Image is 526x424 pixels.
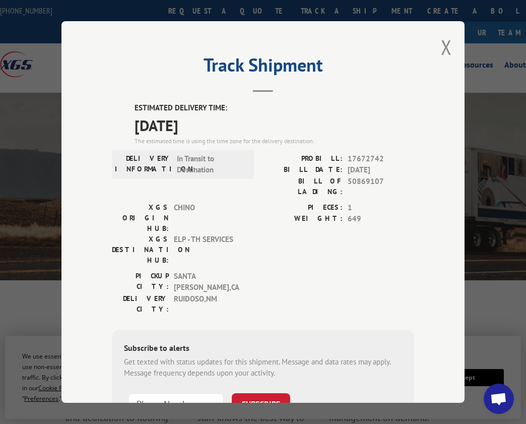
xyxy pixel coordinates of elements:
[263,213,343,225] label: WEIGHT:
[115,153,172,176] label: DELIVERY INFORMATION:
[112,234,169,266] label: XGS DESTINATION HUB:
[263,202,343,214] label: PIECES:
[348,213,414,225] span: 649
[124,342,402,356] div: Subscribe to alerts
[263,164,343,176] label: BILL DATE:
[263,176,343,197] label: BILL OF LADING:
[112,202,169,234] label: XGS ORIGIN HUB:
[174,271,242,293] span: SANTA [PERSON_NAME] , CA
[112,58,414,77] h2: Track Shipment
[112,293,169,315] label: DELIVERY CITY:
[128,393,224,414] input: Phone Number
[484,384,514,414] div: Open chat
[263,153,343,165] label: PROBILL:
[135,114,414,137] span: [DATE]
[348,153,414,165] span: 17672742
[135,102,414,114] label: ESTIMATED DELIVERY TIME:
[348,164,414,176] span: [DATE]
[177,153,245,176] span: In Transit to Destination
[174,293,242,315] span: RUIDOSO , NM
[135,137,414,146] div: The estimated time is using the time zone for the delivery destination.
[112,271,169,293] label: PICKUP CITY:
[174,202,242,234] span: CHINO
[348,202,414,214] span: 1
[441,34,452,60] button: Close modal
[124,356,402,379] div: Get texted with status updates for this shipment. Message and data rates may apply. Message frequ...
[348,176,414,197] span: 50869107
[232,393,290,414] button: SUBSCRIBE
[174,234,242,266] span: ELP - TH SERVICES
